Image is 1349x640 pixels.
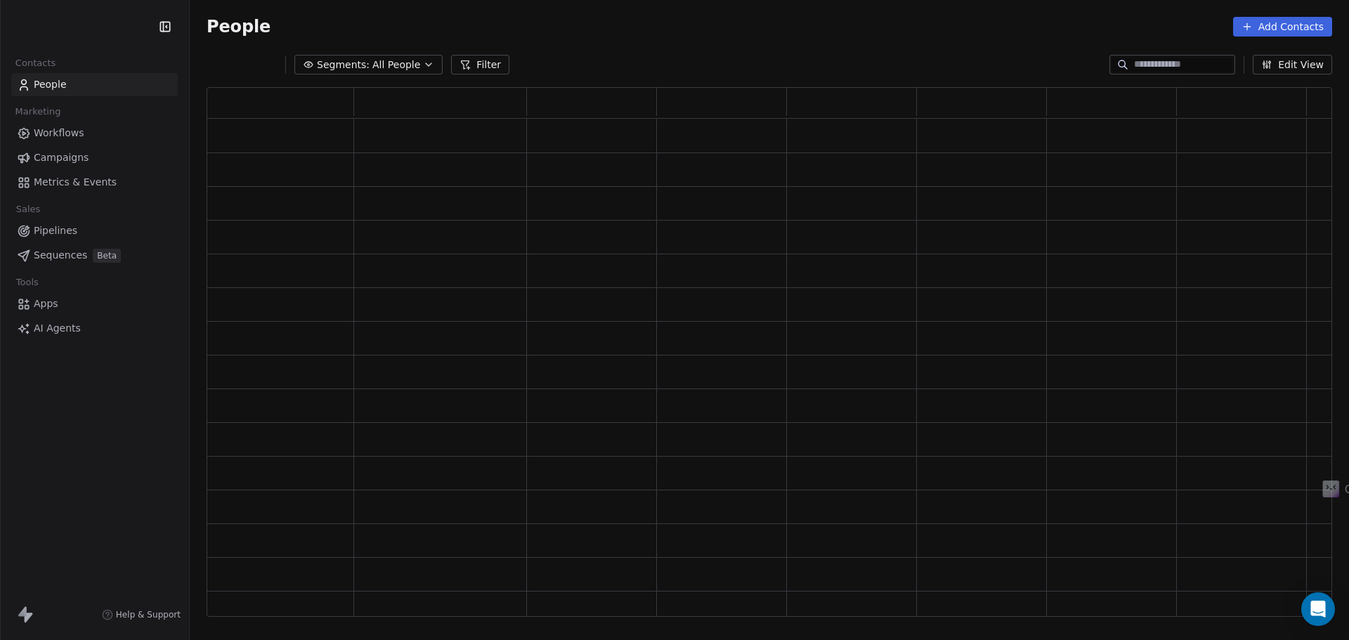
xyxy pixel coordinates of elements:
[34,296,58,311] span: Apps
[11,244,178,267] a: SequencesBeta
[317,58,370,72] span: Segments:
[11,171,178,194] a: Metrics & Events
[34,223,77,238] span: Pipelines
[9,101,67,122] span: Marketing
[11,73,178,96] a: People
[34,175,117,190] span: Metrics & Events
[11,317,178,340] a: AI Agents
[34,126,84,141] span: Workflows
[1233,17,1332,37] button: Add Contacts
[34,248,87,263] span: Sequences
[372,58,420,72] span: All People
[207,16,271,37] span: People
[34,77,67,92] span: People
[451,55,509,74] button: Filter
[11,292,178,315] a: Apps
[11,122,178,145] a: Workflows
[10,199,46,220] span: Sales
[1253,55,1332,74] button: Edit View
[34,150,89,165] span: Campaigns
[10,272,44,293] span: Tools
[34,321,81,336] span: AI Agents
[1301,592,1335,626] div: Open Intercom Messenger
[116,609,181,620] span: Help & Support
[102,609,181,620] a: Help & Support
[93,249,121,263] span: Beta
[11,219,178,242] a: Pipelines
[11,146,178,169] a: Campaigns
[9,53,62,74] span: Contacts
